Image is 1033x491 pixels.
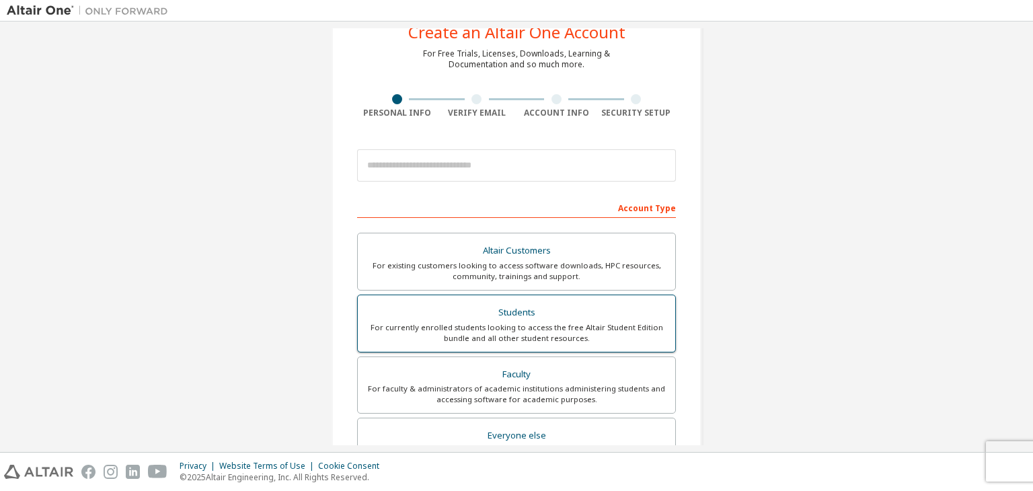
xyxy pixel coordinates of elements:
img: altair_logo.svg [4,465,73,479]
div: Account Type [357,196,676,218]
div: Security Setup [597,108,677,118]
div: For currently enrolled students looking to access the free Altair Student Edition bundle and all ... [366,322,667,344]
img: facebook.svg [81,465,95,479]
div: For existing customers looking to access software downloads, HPC resources, community, trainings ... [366,260,667,282]
img: linkedin.svg [126,465,140,479]
div: Account Info [516,108,597,118]
img: instagram.svg [104,465,118,479]
div: Altair Customers [366,241,667,260]
div: Verify Email [437,108,517,118]
div: Website Terms of Use [219,461,318,471]
div: Faculty [366,365,667,384]
img: youtube.svg [148,465,167,479]
img: Altair One [7,4,175,17]
div: For Free Trials, Licenses, Downloads, Learning & Documentation and so much more. [423,48,610,70]
div: For faculty & administrators of academic institutions administering students and accessing softwa... [366,383,667,405]
div: Create an Altair One Account [408,24,625,40]
div: Everyone else [366,426,667,445]
div: Privacy [180,461,219,471]
div: Personal Info [357,108,437,118]
div: Students [366,303,667,322]
div: Cookie Consent [318,461,387,471]
p: © 2025 Altair Engineering, Inc. All Rights Reserved. [180,471,387,483]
